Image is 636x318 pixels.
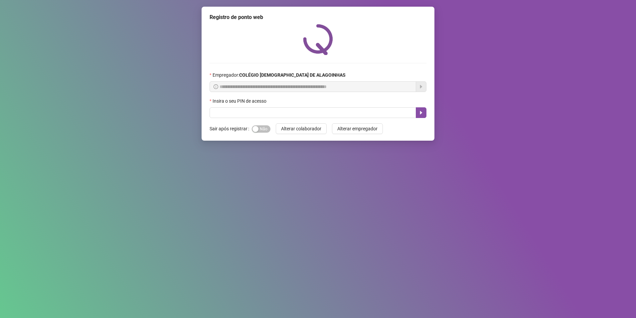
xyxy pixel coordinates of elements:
span: Alterar empregador [337,125,378,132]
button: Alterar colaborador [276,123,327,134]
strong: COLÉGIO [DEMOGRAPHIC_DATA] DE ALAGOINHAS [239,72,346,78]
span: Alterar colaborador [281,125,321,132]
span: Empregador : [213,71,346,79]
label: Sair após registrar [210,123,252,134]
div: Registro de ponto web [210,13,426,21]
span: info-circle [214,84,218,89]
button: Alterar empregador [332,123,383,134]
span: caret-right [418,110,424,115]
label: Insira o seu PIN de acesso [210,97,271,105]
img: QRPoint [303,24,333,55]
